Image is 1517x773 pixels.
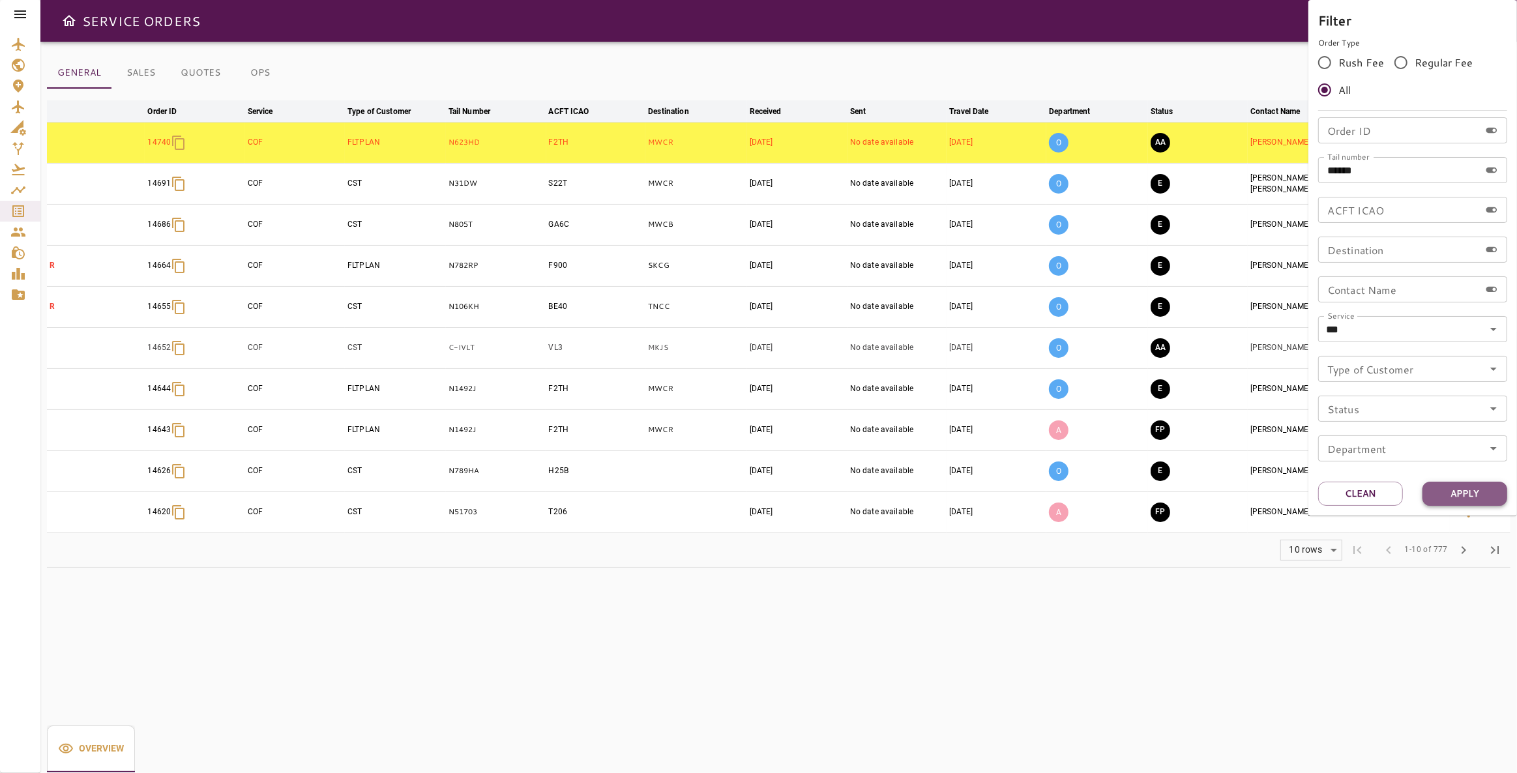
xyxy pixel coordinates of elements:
h6: Filter [1318,10,1507,31]
label: Service [1327,310,1355,321]
div: rushFeeOrder [1318,49,1507,104]
button: Apply [1422,482,1507,506]
label: Tail number [1327,151,1370,162]
button: Open [1484,400,1503,418]
button: Open [1484,360,1503,378]
span: Regular Fee [1415,55,1473,70]
span: Rush Fee [1338,55,1384,70]
span: All [1338,82,1351,98]
button: Open [1484,439,1503,458]
button: Clean [1318,482,1403,506]
button: Open [1484,320,1503,338]
p: Order Type [1318,37,1507,49]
